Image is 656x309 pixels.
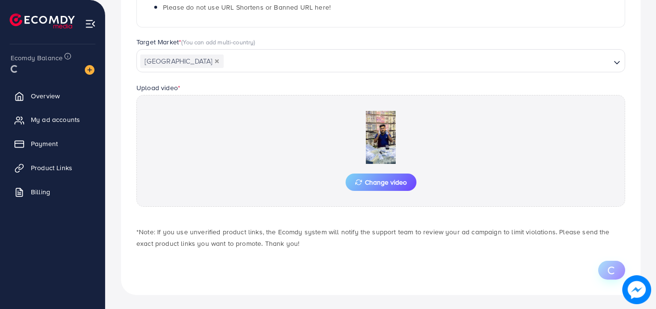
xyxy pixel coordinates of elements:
span: Ecomdy Balance [11,53,63,63]
a: Payment [7,134,98,153]
span: [GEOGRAPHIC_DATA] [140,54,224,68]
img: Preview Image [333,111,429,164]
span: Overview [31,91,60,101]
button: Deselect Pakistan [214,59,219,64]
span: Change video [355,179,407,186]
img: image [624,277,649,302]
input: Search for option [225,54,610,69]
span: Payment [31,139,58,148]
span: Please do not use URL Shortens or Banned URL here! [163,2,331,12]
span: Billing [31,187,50,197]
p: *Note: If you use unverified product links, the Ecomdy system will notify the support team to rev... [136,226,625,249]
a: Product Links [7,158,98,177]
label: Upload video [136,83,180,93]
img: logo [10,13,75,28]
img: menu [85,18,96,29]
button: Change video [346,174,416,191]
div: Search for option [136,49,625,72]
a: Billing [7,182,98,202]
a: My ad accounts [7,110,98,129]
img: image [85,65,94,75]
label: Target Market [136,37,255,47]
span: My ad accounts [31,115,80,124]
span: (You can add multi-country) [181,38,255,46]
span: Product Links [31,163,72,173]
a: Overview [7,86,98,106]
